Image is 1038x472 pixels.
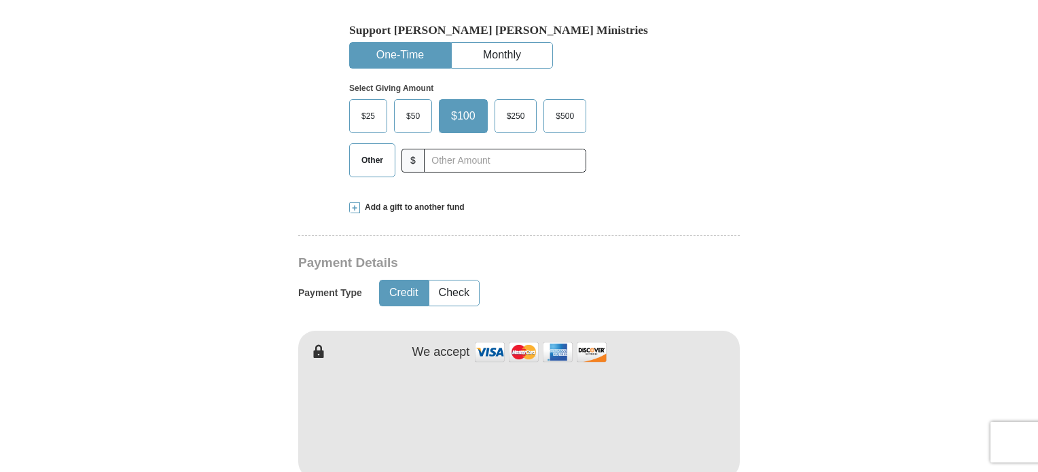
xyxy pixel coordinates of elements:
[424,149,586,173] input: Other Amount
[360,202,465,213] span: Add a gift to another fund
[349,23,689,37] h5: Support [PERSON_NAME] [PERSON_NAME] Ministries
[399,106,427,126] span: $50
[349,84,433,93] strong: Select Giving Amount
[380,280,428,306] button: Credit
[500,106,532,126] span: $250
[298,287,362,299] h5: Payment Type
[429,280,479,306] button: Check
[444,106,482,126] span: $100
[298,255,645,271] h3: Payment Details
[452,43,552,68] button: Monthly
[473,338,609,367] img: credit cards accepted
[355,106,382,126] span: $25
[355,150,390,170] span: Other
[350,43,450,68] button: One-Time
[549,106,581,126] span: $500
[401,149,425,173] span: $
[412,345,470,360] h4: We accept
